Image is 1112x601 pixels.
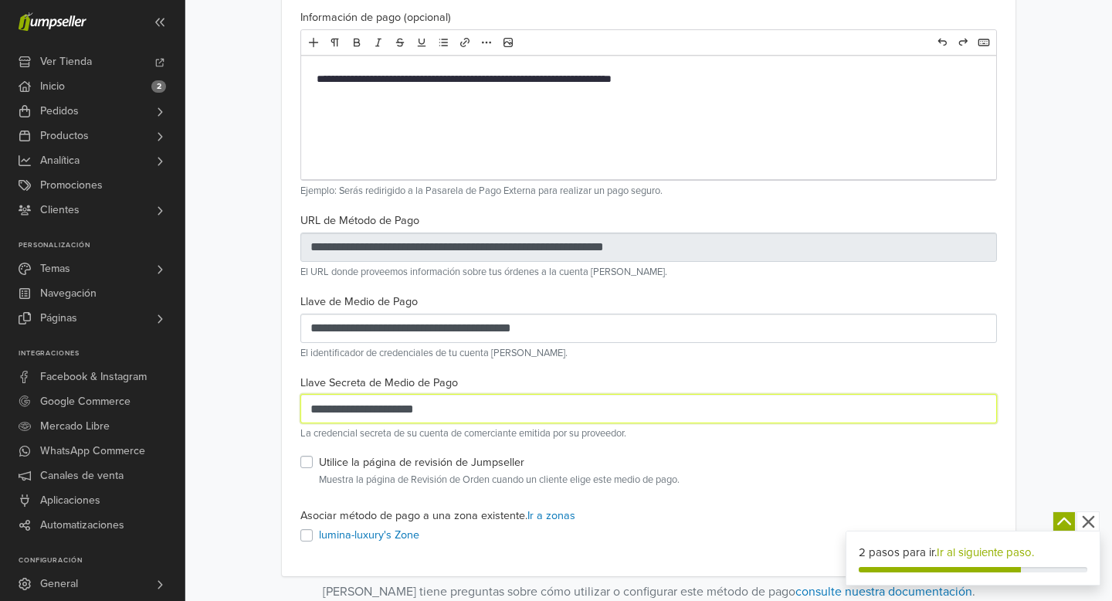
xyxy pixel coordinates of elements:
span: General [40,572,78,596]
label: Llave de Medio de Pago [300,294,418,311]
label: URL de Método de Pago [300,212,419,229]
a: More formatting [476,32,497,53]
span: Productos [40,124,89,148]
label: Llave Secreta de Medio de Pago [300,375,458,392]
a: Image [498,32,518,53]
a: Redo [953,32,973,53]
span: 2 [151,80,166,93]
span: Páginas [40,306,77,331]
div: [PERSON_NAME] tiene preguntas sobre cómo utilizar o configurar este método de pago . [208,582,1089,601]
a: Bold [347,32,367,53]
a: Undo [932,32,952,53]
span: Temas [40,256,70,281]
span: Inicio [40,74,65,99]
span: Aplicaciones [40,488,100,513]
span: WhatsApp Commerce [40,439,145,463]
p: El identificador de credenciales de tu cuenta [PERSON_NAME]. [300,346,997,361]
span: Navegación [40,281,97,306]
p: Ejemplo: Serás redirigido a la Pasarela de Pago Externa para realizar un pago seguro. [300,184,997,199]
span: Canales de venta [40,463,124,488]
p: La credencial secreta de su cuenta de comerciante emitida por su proveedor. [300,426,997,441]
label: Utilice la página de revisión de Jumpseller [319,454,524,471]
span: Facebook & Instagram [40,365,147,389]
a: lumina-luxury's Zone [319,528,419,542]
p: Integraciones [19,349,185,358]
span: Google Commerce [40,389,131,414]
a: Italic [368,32,388,53]
div: 2 pasos para ir. [859,544,1087,562]
span: Automatizaciones [40,513,124,538]
p: Personalización [19,241,185,250]
a: Ir a zonas [527,509,575,522]
a: consulte nuestra documentación [795,584,972,599]
a: Deleted [390,32,410,53]
p: El URL donde proveemos información sobre tus órdenes a la cuenta [PERSON_NAME]. [300,265,997,280]
a: Ir al siguiente paso. [937,545,1034,559]
a: Format [325,32,345,53]
span: Mercado Libre [40,414,110,439]
p: Configuración [19,556,185,565]
a: Hotkeys [974,32,994,53]
label: Información de pago (opcional) [300,9,451,26]
span: Promociones [40,173,103,198]
span: Clientes [40,198,80,222]
a: List [433,32,453,53]
span: Analítica [40,148,80,173]
span: Pedidos [40,99,79,124]
a: Link [455,32,475,53]
a: Add [303,32,324,53]
a: Underline [412,32,432,53]
span: Ver Tienda [40,49,92,74]
small: Muestra la página de Revisión de Orden cuando un cliente elige este medio de pago. [319,473,997,487]
label: Asociar método de pago a una zona existente. [300,508,575,525]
